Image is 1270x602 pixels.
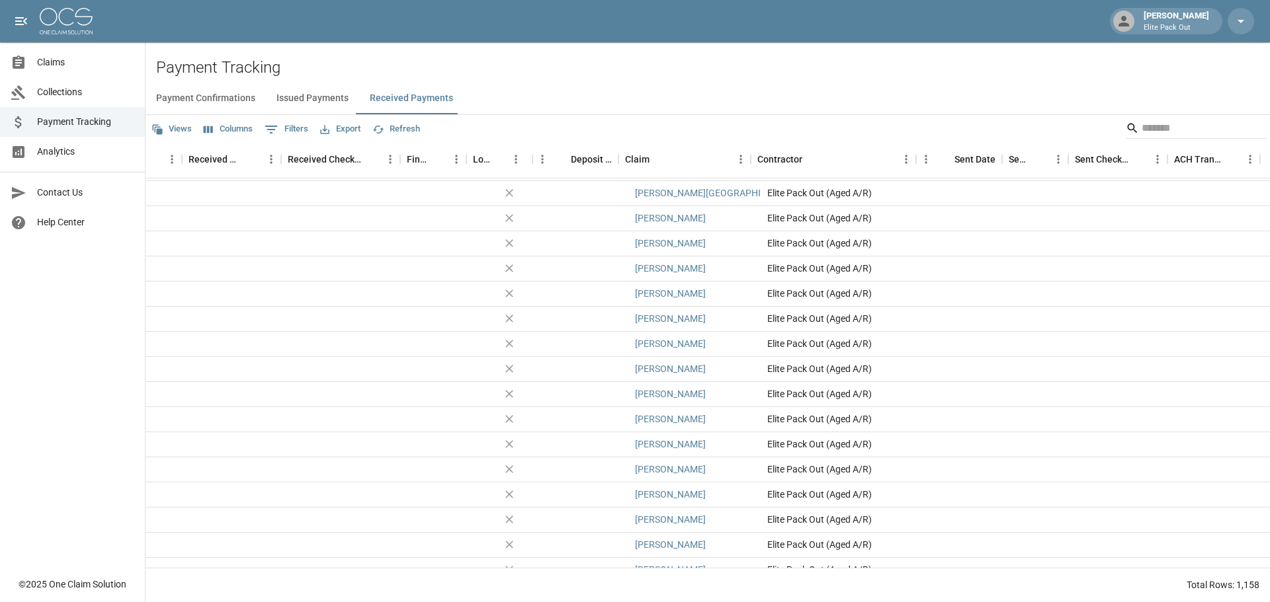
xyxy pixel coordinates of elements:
div: Deposit Date [532,141,618,178]
div: Elite Pack Out (Aged A/R) [761,482,926,508]
div: Elite Pack Out (Aged A/R) [761,533,926,558]
div: ACH Transaction # [1174,141,1222,178]
button: Export [317,119,364,139]
button: Sort [1030,150,1048,169]
div: Elite Pack Out (Aged A/R) [761,357,926,382]
div: Elite Pack Out (Aged A/R) [761,256,926,282]
div: Sent Date [916,141,1002,178]
div: Elite Pack Out (Aged A/R) [761,508,926,533]
a: [PERSON_NAME] [635,262,706,275]
h2: Payment Tracking [156,58,1270,77]
button: Menu [380,149,400,169]
button: Sort [428,150,446,169]
div: Elite Pack Out (Aged A/R) [761,457,926,482]
div: Elite Pack Out (Aged A/R) [761,282,926,307]
button: Menu [1148,149,1167,169]
div: Elite Pack Out (Aged A/R) [761,432,926,457]
button: Sort [936,150,954,169]
a: [PERSON_NAME] [635,312,706,325]
a: [PERSON_NAME] [635,337,706,350]
p: Elite Pack Out [1144,22,1209,34]
span: Claims [37,56,134,69]
a: [PERSON_NAME] [635,437,706,451]
a: [PERSON_NAME] [635,287,706,300]
div: Sent Method [1002,141,1068,178]
button: Views [148,119,195,139]
div: dynamic tabs [146,83,1270,114]
button: Menu [506,149,526,169]
div: Elite Pack Out (Aged A/R) [761,206,926,231]
span: Help Center [37,215,134,229]
div: Contractor [751,141,916,178]
div: Claim [625,141,650,178]
div: Received Check Number [288,141,362,178]
img: ocs-logo-white-transparent.png [40,8,93,34]
div: Contractor [757,141,802,178]
div: Elite Pack Out (Aged A/R) [761,307,926,332]
div: [PERSON_NAME] [1138,9,1214,33]
div: Final/Partial [407,141,428,178]
div: Received Method [182,141,281,178]
div: Received Method [189,141,243,178]
div: Elite Pack Out (Aged A/R) [761,231,926,256]
a: [PERSON_NAME][GEOGRAPHIC_DATA] [635,186,795,200]
div: Deposit Date [571,141,612,178]
button: Sort [650,150,668,169]
span: Contact Us [37,186,134,200]
div: Elite Pack Out (Aged A/R) [761,181,926,206]
a: [PERSON_NAME] [635,387,706,400]
div: Elite Pack Out (Aged A/R) [761,407,926,432]
button: Menu [916,149,936,169]
a: [PERSON_NAME] [635,538,706,551]
a: [PERSON_NAME] [635,463,706,476]
div: ACH Transaction # [1167,141,1260,178]
span: Payment Tracking [37,115,134,129]
a: [PERSON_NAME] [635,513,706,526]
button: Sort [362,150,380,169]
button: Received Payments [359,83,464,114]
button: Menu [1048,149,1068,169]
button: Menu [162,149,182,169]
a: [PERSON_NAME] [635,563,706,576]
div: Search [1126,118,1267,141]
button: Sort [491,150,510,169]
button: Sort [1129,150,1148,169]
button: Sort [144,150,162,169]
button: Show filters [261,119,312,140]
button: Select columns [200,119,256,139]
button: Sort [1222,150,1240,169]
button: Menu [896,149,916,169]
div: Lockbox [473,141,491,178]
div: Total Rows: 1,158 [1187,578,1259,591]
button: Payment Confirmations [146,83,266,114]
div: Elite Pack Out (Aged A/R) [761,558,926,583]
div: Elite Pack Out (Aged A/R) [761,332,926,357]
a: [PERSON_NAME] [635,211,706,225]
a: [PERSON_NAME] [635,237,706,250]
a: [PERSON_NAME] [635,488,706,501]
div: Sender [116,141,182,178]
div: Sent Method [1009,141,1030,178]
div: Lockbox [466,141,532,178]
span: Analytics [37,145,134,159]
button: Menu [532,149,552,169]
button: Refresh [369,119,423,139]
div: Elite Pack Out (Aged A/R) [761,382,926,407]
button: Sort [243,150,261,169]
button: Menu [1240,149,1260,169]
div: © 2025 One Claim Solution [19,578,126,591]
button: Issued Payments [266,83,359,114]
span: Collections [37,85,134,99]
button: Sort [552,150,571,169]
button: Menu [731,149,751,169]
div: Received Check Number [281,141,400,178]
button: Menu [446,149,466,169]
div: Sent Date [954,141,995,178]
div: Claim [618,141,751,178]
div: Sent Check Number [1068,141,1167,178]
div: Sent Check Number [1075,141,1129,178]
button: open drawer [8,8,34,34]
a: [PERSON_NAME] [635,362,706,375]
div: Final/Partial [400,141,466,178]
a: [PERSON_NAME] [635,412,706,426]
